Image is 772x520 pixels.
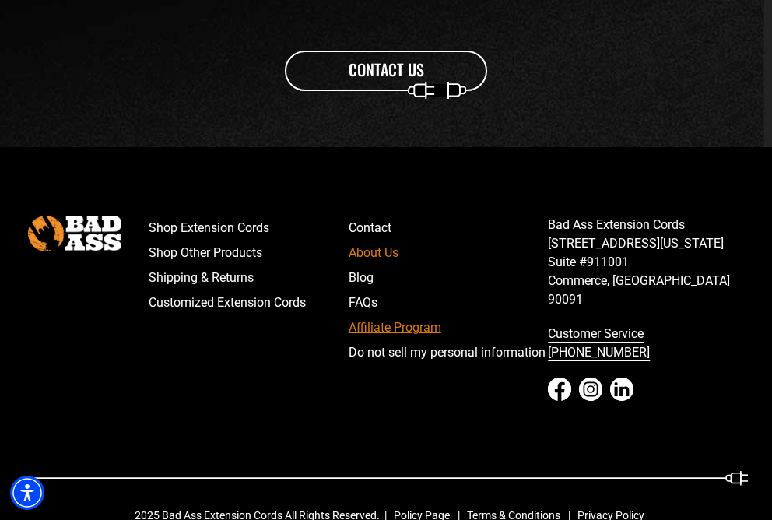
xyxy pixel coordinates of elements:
[579,378,602,401] a: Instagram - open in a new tab
[10,476,44,510] div: Accessibility Menu
[149,290,349,315] a: Customized Extension Cords
[149,216,349,241] a: Shop Extension Cords
[349,241,549,265] a: About Us
[610,378,633,401] a: LinkedIn - open in a new tab
[28,216,121,251] img: Bad Ass Extension Cords
[149,241,349,265] a: Shop Other Products
[349,216,549,241] a: Contact
[349,315,549,340] a: Affiliate Program
[548,216,748,309] p: Bad Ass Extension Cords [STREET_ADDRESS][US_STATE] Suite #911001 Commerce, [GEOGRAPHIC_DATA] 90091
[285,51,487,91] a: CONTACT US
[548,378,571,401] a: Facebook - open in a new tab
[149,265,349,290] a: Shipping & Returns
[349,290,549,315] a: FAQs
[349,265,549,290] a: Blog
[349,340,549,365] a: Do not sell my personal information
[548,321,748,365] a: call 833-674-1699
